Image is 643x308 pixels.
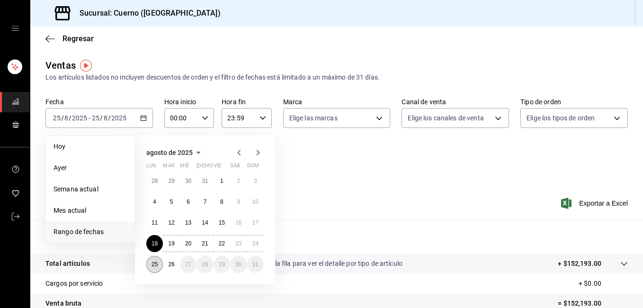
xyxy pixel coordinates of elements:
label: Canal de venta [402,99,509,105]
abbr: 14 de agosto de 2025 [202,219,208,226]
abbr: domingo [247,163,259,172]
span: - [89,114,90,122]
abbr: martes [163,163,174,172]
abbr: 28 de julio de 2025 [152,178,158,184]
button: 31 de julio de 2025 [196,172,213,190]
abbr: 11 de agosto de 2025 [152,219,158,226]
span: / [61,114,64,122]
abbr: 18 de agosto de 2025 [152,240,158,247]
p: Cargos por servicio [45,279,103,289]
span: Semana actual [54,184,127,194]
span: Rango de fechas [54,227,127,237]
label: Tipo de orden [520,99,628,105]
button: 30 de julio de 2025 [180,172,196,190]
abbr: 22 de agosto de 2025 [219,240,225,247]
abbr: viernes [214,163,221,172]
label: Fecha [45,99,153,105]
button: open drawer [11,25,19,32]
button: 13 de agosto de 2025 [180,214,196,231]
p: + $152,193.00 [558,259,601,269]
button: 17 de agosto de 2025 [247,214,264,231]
button: 29 de agosto de 2025 [214,256,230,273]
abbr: 28 de agosto de 2025 [202,261,208,268]
abbr: 30 de agosto de 2025 [235,261,241,268]
span: / [69,114,71,122]
p: Total artículos [45,259,90,269]
abbr: 27 de agosto de 2025 [185,261,191,268]
abbr: 31 de julio de 2025 [202,178,208,184]
abbr: 6 de agosto de 2025 [187,199,190,205]
abbr: 2 de agosto de 2025 [237,178,240,184]
span: Mes actual [54,206,127,216]
button: 7 de agosto de 2025 [196,193,213,210]
button: 4 de agosto de 2025 [146,193,163,210]
abbr: 29 de julio de 2025 [168,178,174,184]
span: Elige las marcas [289,113,338,123]
button: 16 de agosto de 2025 [230,214,247,231]
button: 22 de agosto de 2025 [214,235,230,252]
button: 1 de agosto de 2025 [214,172,230,190]
abbr: 5 de agosto de 2025 [170,199,173,205]
input: -- [64,114,69,122]
p: Resumen [45,231,628,243]
button: 5 de agosto de 2025 [163,193,179,210]
label: Hora inicio [164,99,214,105]
button: agosto de 2025 [146,147,204,158]
button: 28 de julio de 2025 [146,172,163,190]
button: Tooltip marker [80,60,92,72]
button: 3 de agosto de 2025 [247,172,264,190]
button: 24 de agosto de 2025 [247,235,264,252]
abbr: 23 de agosto de 2025 [235,240,241,247]
abbr: 29 de agosto de 2025 [219,261,225,268]
abbr: 13 de agosto de 2025 [185,219,191,226]
button: 30 de agosto de 2025 [230,256,247,273]
span: / [100,114,103,122]
button: Exportar a Excel [563,198,628,209]
input: ---- [71,114,88,122]
span: / [108,114,111,122]
button: 31 de agosto de 2025 [247,256,264,273]
button: 28 de agosto de 2025 [196,256,213,273]
span: Ayer [54,163,127,173]
abbr: 25 de agosto de 2025 [152,261,158,268]
button: 27 de agosto de 2025 [180,256,196,273]
p: + $0.00 [579,279,628,289]
abbr: 3 de agosto de 2025 [254,178,257,184]
abbr: 19 de agosto de 2025 [168,240,174,247]
span: Regresar [63,34,94,43]
abbr: 1 de agosto de 2025 [220,178,223,184]
input: ---- [111,114,127,122]
abbr: jueves [196,163,252,172]
abbr: 21 de agosto de 2025 [202,240,208,247]
abbr: 10 de agosto de 2025 [252,199,259,205]
abbr: 12 de agosto de 2025 [168,219,174,226]
label: Hora fin [222,99,271,105]
abbr: miércoles [180,163,189,172]
button: Regresar [45,34,94,43]
abbr: sábado [230,163,240,172]
abbr: 17 de agosto de 2025 [252,219,259,226]
button: 25 de agosto de 2025 [146,256,163,273]
span: agosto de 2025 [146,149,193,156]
button: 19 de agosto de 2025 [163,235,179,252]
abbr: 8 de agosto de 2025 [220,199,223,205]
input: -- [103,114,108,122]
abbr: 26 de agosto de 2025 [168,261,174,268]
button: 15 de agosto de 2025 [214,214,230,231]
button: 21 de agosto de 2025 [196,235,213,252]
abbr: lunes [146,163,156,172]
button: 6 de agosto de 2025 [180,193,196,210]
abbr: 20 de agosto de 2025 [185,240,191,247]
abbr: 7 de agosto de 2025 [204,199,207,205]
button: 9 de agosto de 2025 [230,193,247,210]
div: Los artículos listados no incluyen descuentos de orden y el filtro de fechas está limitado a un m... [45,72,628,82]
abbr: 16 de agosto de 2025 [235,219,241,226]
button: 18 de agosto de 2025 [146,235,163,252]
label: Marca [283,99,391,105]
button: 14 de agosto de 2025 [196,214,213,231]
input: -- [53,114,61,122]
h3: Sucursal: Cuerno ([GEOGRAPHIC_DATA]) [72,8,221,19]
button: 29 de julio de 2025 [163,172,179,190]
button: 11 de agosto de 2025 [146,214,163,231]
